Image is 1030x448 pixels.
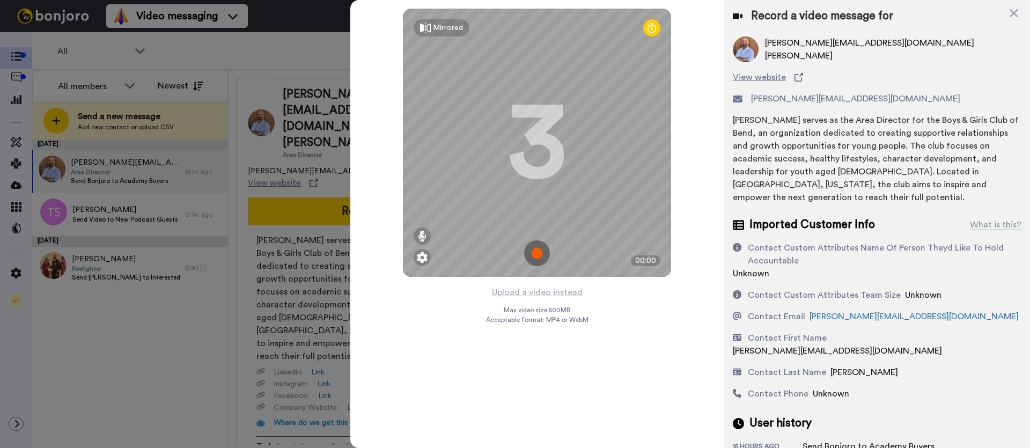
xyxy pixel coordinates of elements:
[631,255,660,266] div: 00:00
[748,366,826,379] div: Contact Last Name
[810,312,1019,321] a: [PERSON_NAME][EMAIL_ADDRESS][DOMAIN_NAME]
[504,306,570,314] span: Max video size: 500 MB
[749,217,875,233] span: Imported Customer Info
[748,310,805,323] div: Contact Email
[507,102,566,183] div: 3
[749,415,812,431] span: User history
[748,289,901,302] div: Contact Custom Attributes Team Size
[524,240,550,266] img: ic_record_start.svg
[733,71,1021,84] a: View website
[748,387,808,400] div: Contact Phone
[830,368,898,377] span: [PERSON_NAME]
[970,218,1021,231] div: What is this?
[733,71,786,84] span: View website
[733,347,942,355] span: [PERSON_NAME][EMAIL_ADDRESS][DOMAIN_NAME]
[748,241,1017,267] div: Contact Custom Attributes Name Of Person Theyd Like To Hold Accountable
[748,332,827,344] div: Contact First Name
[733,114,1021,204] div: [PERSON_NAME] serves as the Area Director for the Boys & Girls Club of Bend, an organization dedi...
[813,390,849,398] span: Unknown
[417,252,428,263] img: ic_gear.svg
[733,269,769,278] span: Unknown
[486,315,588,324] span: Acceptable format: MP4 or WebM
[905,291,941,299] span: Unknown
[489,285,586,299] button: Upload a video instead
[751,92,960,105] span: [PERSON_NAME][EMAIL_ADDRESS][DOMAIN_NAME]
